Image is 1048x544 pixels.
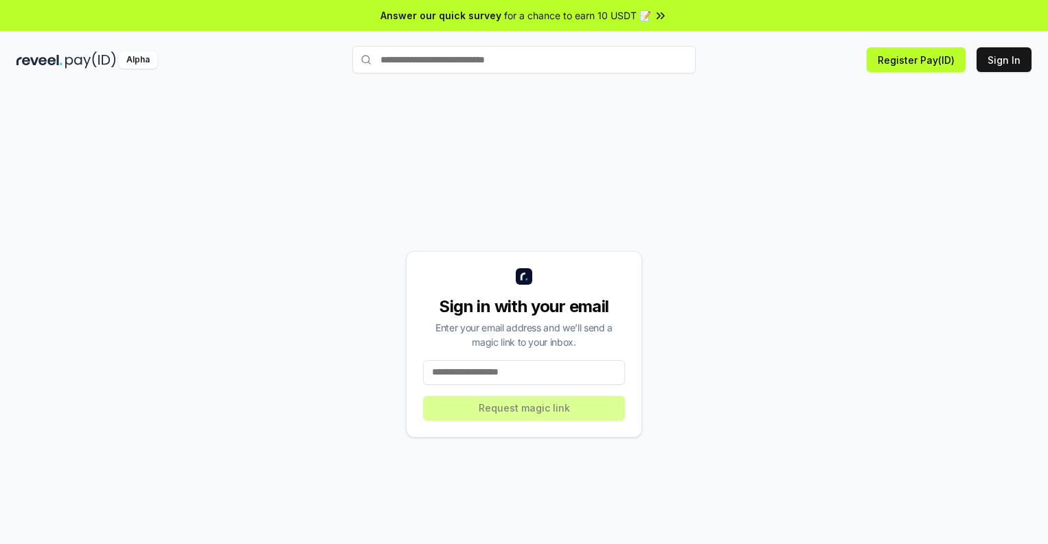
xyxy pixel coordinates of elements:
div: Enter your email address and we’ll send a magic link to your inbox. [423,320,625,349]
span: for a chance to earn 10 USDT 📝 [504,8,651,23]
img: pay_id [65,51,116,69]
button: Register Pay(ID) [867,47,966,72]
span: Answer our quick survey [380,8,501,23]
div: Alpha [119,51,157,69]
button: Sign In [977,47,1032,72]
img: reveel_dark [16,51,62,69]
img: logo_small [516,268,532,285]
div: Sign in with your email [423,296,625,318]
